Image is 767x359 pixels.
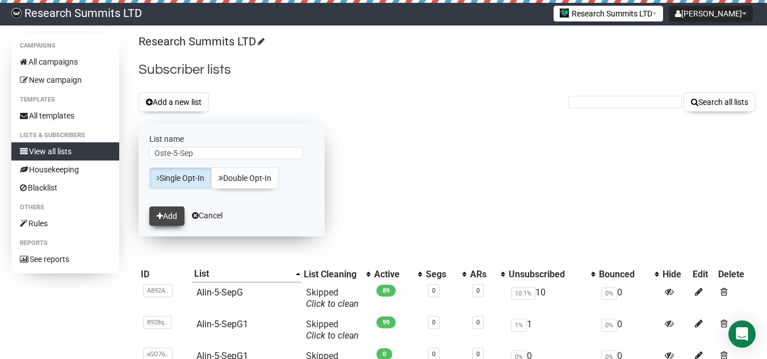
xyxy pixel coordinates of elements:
[597,266,660,282] th: Bounced: No sort applied, activate to apply an ascending sort
[11,236,119,250] li: Reports
[11,142,119,161] a: View all lists
[11,250,119,268] a: See reports
[304,269,361,280] div: List Cleaning
[196,287,243,298] a: AIin-5-SepG
[509,269,585,280] div: Unsubscribed
[306,319,359,341] span: Skipped
[597,314,660,346] td: 0
[660,266,690,282] th: Hide: No sort applied, sorting is disabled
[468,266,506,282] th: ARs: No sort applied, activate to apply an ascending sort
[374,269,413,280] div: Active
[372,266,424,282] th: Active: No sort applied, activate to apply an ascending sort
[11,214,119,233] a: Rules
[139,266,192,282] th: ID: No sort applied, sorting is disabled
[506,282,597,314] td: 10
[432,287,435,294] a: 0
[306,287,359,309] span: Skipped
[506,266,597,282] th: Unsubscribed: No sort applied, activate to apply an ascending sort
[376,285,396,297] span: 89
[11,179,119,197] a: Blacklist
[601,319,617,332] span: 0%
[192,266,301,282] th: List: Ascending sort applied, activate to apply a descending sort
[601,287,617,300] span: 0%
[149,206,185,226] button: Add
[143,284,173,297] span: A892A..
[426,269,456,280] div: Segs
[149,167,212,189] a: Single Opt-In
[597,282,660,314] td: 0
[11,71,119,89] a: New campaign
[716,266,756,282] th: Delete: No sort applied, sorting is disabled
[432,319,435,326] a: 0
[306,330,359,341] a: Click to clean
[432,350,435,358] a: 0
[11,107,119,125] a: All templates
[194,268,290,280] div: List
[684,92,756,112] button: Search all lists
[211,167,279,189] a: Double Opt-In
[11,129,119,142] li: Lists & subscribers
[511,319,527,332] span: 1%
[139,60,756,80] h2: Subscriber lists
[141,269,190,280] div: ID
[424,266,467,282] th: Segs: No sort applied, activate to apply an ascending sort
[301,266,372,282] th: List Cleaning: No sort applied, activate to apply an ascending sort
[560,9,569,18] img: 2.jpg
[11,8,22,18] img: bccbfd5974049ef095ce3c15df0eef5a
[599,269,649,280] div: Bounced
[11,161,119,179] a: Housekeeping
[376,316,396,328] span: 99
[11,39,119,53] li: Campaigns
[306,298,359,309] a: Click to clean
[149,147,303,159] input: The name of your new list
[669,6,753,22] button: [PERSON_NAME]
[663,269,688,280] div: Hide
[196,319,248,330] a: AIin-5-SepG1
[506,314,597,346] td: 1
[470,269,495,280] div: ARs
[11,53,119,71] a: All campaigns
[690,266,716,282] th: Edit: No sort applied, sorting is disabled
[149,134,314,144] label: List name
[728,320,756,348] div: Open Intercom Messenger
[11,201,119,214] li: Others
[718,269,753,280] div: Delete
[11,93,119,107] li: Templates
[511,287,535,300] span: 10.1%
[139,92,209,112] button: Add a new list
[139,35,263,48] a: Research Summits LTD
[476,287,480,294] a: 0
[554,6,663,22] button: Research Summits LTD
[192,211,223,220] a: Cancel
[693,269,714,280] div: Edit
[476,319,480,326] a: 0
[143,316,171,329] span: 8928q..
[476,350,480,358] a: 0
